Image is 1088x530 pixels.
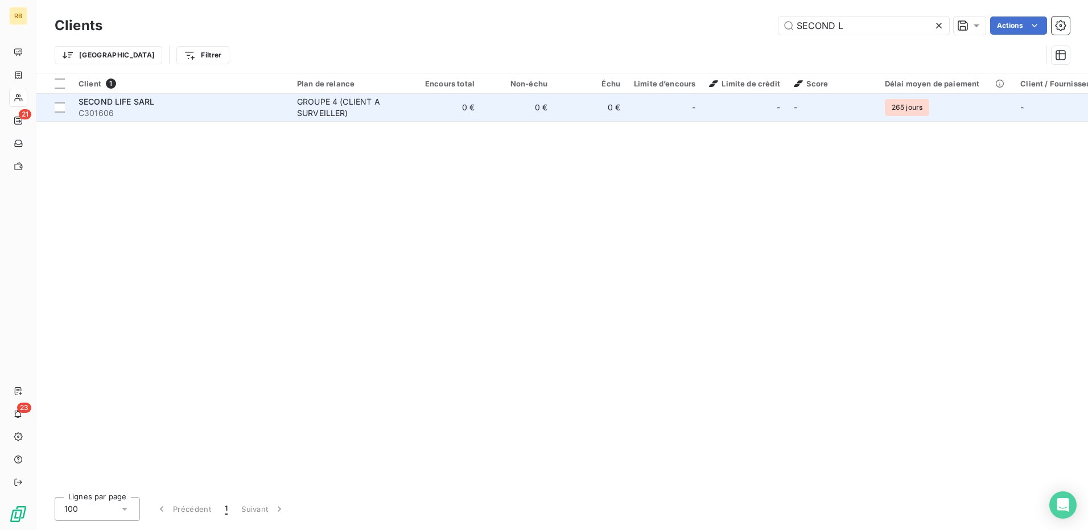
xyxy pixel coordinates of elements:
span: Client [79,79,101,88]
span: SECOND LIFE SARL [79,97,154,106]
span: - [1020,102,1024,112]
button: Précédent [149,497,218,521]
button: Filtrer [176,46,229,64]
span: 21 [19,109,31,119]
img: Logo LeanPay [9,505,27,523]
td: 0 € [554,94,627,121]
td: 0 € [409,94,481,121]
button: [GEOGRAPHIC_DATA] [55,46,162,64]
span: 1 [106,78,116,89]
div: RB [9,7,27,25]
div: Délai moyen de paiement [885,79,1007,88]
span: 265 jours [885,99,929,116]
span: 23 [17,403,31,413]
span: Limite de crédit [709,79,780,88]
td: 0 € [481,94,554,121]
span: C301606 [79,107,283,119]
input: Rechercher [778,16,949,35]
button: Actions [990,16,1047,35]
span: Score [794,79,829,88]
span: 1 [225,503,228,515]
span: - [777,102,780,113]
div: Non-échu [488,79,547,88]
h3: Clients [55,15,102,36]
button: Suivant [234,497,292,521]
button: 1 [218,497,234,521]
a: 21 [9,111,27,130]
div: Échu [561,79,620,88]
div: Plan de relance [297,79,402,88]
div: Open Intercom Messenger [1049,491,1077,519]
div: Limite d’encours [634,79,695,88]
div: Encours total [415,79,475,88]
span: - [692,102,695,113]
div: GROUPE 4 (CLIENT A SURVEILLER) [297,96,402,119]
span: 100 [64,503,78,515]
span: - [794,102,797,112]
